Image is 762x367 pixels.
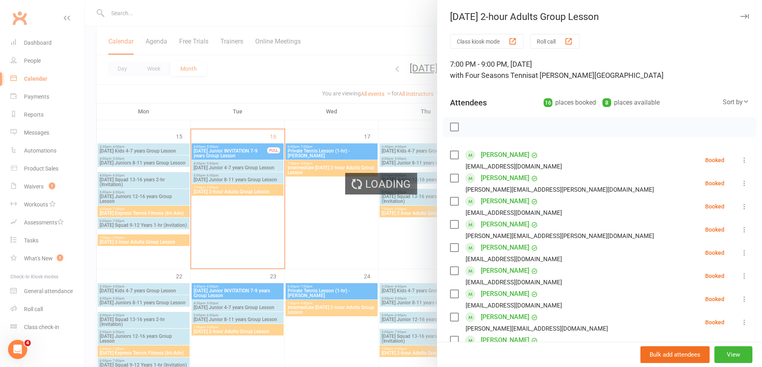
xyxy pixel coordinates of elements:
div: [EMAIL_ADDRESS][DOMAIN_NAME] [466,161,562,172]
button: Bulk add attendees [640,346,710,363]
span: at [PERSON_NAME][GEOGRAPHIC_DATA] [532,71,664,79]
div: Booked [705,227,724,232]
div: Booked [705,250,724,256]
div: places available [602,97,660,108]
div: 16 [544,98,552,107]
div: [EMAIL_ADDRESS][DOMAIN_NAME] [466,254,562,264]
button: Roll call [530,34,580,49]
iframe: Intercom live chat [8,340,27,359]
a: [PERSON_NAME] [481,149,529,161]
div: Booked [705,296,724,302]
button: Class kiosk mode [450,34,524,49]
span: 4 [24,340,31,346]
div: [EMAIL_ADDRESS][DOMAIN_NAME] [466,208,562,218]
span: with Four Seasons Tennis [450,71,532,79]
div: [PERSON_NAME][EMAIL_ADDRESS][PERSON_NAME][DOMAIN_NAME] [466,231,654,241]
a: [PERSON_NAME] [481,264,529,277]
div: Booked [705,319,724,325]
div: Booked [705,273,724,279]
a: [PERSON_NAME] [481,195,529,208]
div: [EMAIL_ADDRESS][DOMAIN_NAME] [466,277,562,288]
div: Attendees [450,97,487,108]
div: Booked [705,157,724,163]
div: 8 [602,98,611,107]
a: [PERSON_NAME] [481,241,529,254]
div: places booked [544,97,596,108]
div: [EMAIL_ADDRESS][DOMAIN_NAME] [466,300,562,311]
div: 7:00 PM - 9:00 PM, [DATE] [450,59,749,81]
a: [PERSON_NAME] [481,218,529,231]
a: [PERSON_NAME] [481,311,529,323]
div: Sort by [723,97,749,107]
div: [PERSON_NAME][EMAIL_ADDRESS][DOMAIN_NAME] [466,323,608,334]
div: [PERSON_NAME][EMAIL_ADDRESS][PERSON_NAME][DOMAIN_NAME] [466,184,654,195]
button: View [714,346,752,363]
div: Booked [705,181,724,186]
div: [DATE] 2-hour Adults Group Lesson [437,11,762,22]
a: [PERSON_NAME] [481,172,529,184]
a: [PERSON_NAME] [481,288,529,300]
a: [PERSON_NAME] [481,334,529,347]
div: Booked [705,204,724,209]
